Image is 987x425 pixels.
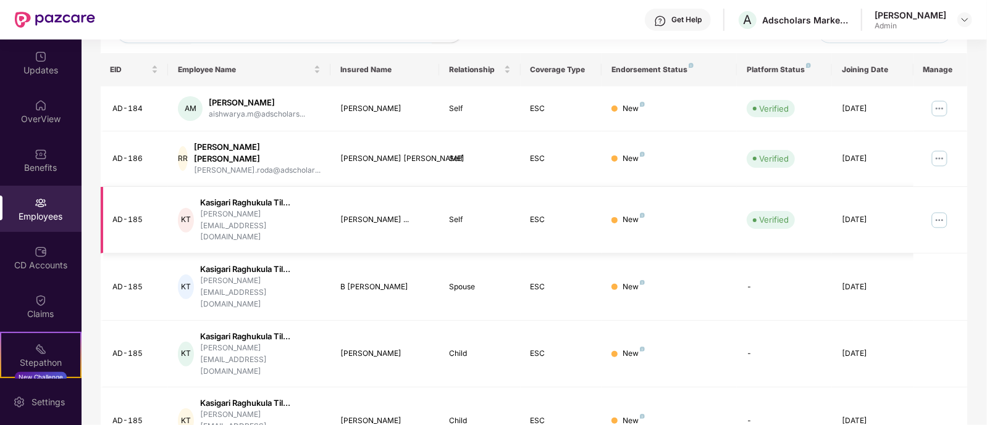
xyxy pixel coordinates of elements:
img: svg+xml;base64,PHN2ZyB4bWxucz0iaHR0cDovL3d3dy53My5vcmcvMjAwMC9zdmciIHdpZHRoPSI4IiBoZWlnaHQ9IjgiIH... [806,63,811,68]
div: ESC [531,103,592,115]
div: Child [449,348,511,360]
span: Employee Name [178,65,311,75]
div: KT [178,274,194,299]
div: AD-186 [113,153,159,165]
div: [PERSON_NAME] [340,103,429,115]
div: ESC [531,214,592,226]
th: Joining Date [832,53,913,86]
div: Kasigari Raghukula Til... [200,197,321,208]
div: [PERSON_NAME][EMAIL_ADDRESS][DOMAIN_NAME] [200,208,321,244]
th: Coverage Type [521,53,602,86]
div: Admin [875,21,946,31]
th: Employee Name [168,53,330,86]
div: Adscholars Marketing India Private Limited [762,14,849,26]
div: New [623,281,645,293]
div: Kasigari Raghukula Til... [200,331,321,342]
div: AM [178,96,203,121]
img: svg+xml;base64,PHN2ZyBpZD0iRHJvcGRvd24tMzJ4MzIiIHhtbG5zPSJodHRwOi8vd3d3LnczLm9yZy8yMDAwL3N2ZyIgd2... [960,15,970,25]
div: Verified [759,102,789,115]
div: [DATE] [842,281,904,293]
th: Relationship [439,53,521,86]
div: [PERSON_NAME] [875,9,946,21]
span: A [744,12,752,27]
img: svg+xml;base64,PHN2ZyB4bWxucz0iaHR0cDovL3d3dy53My5vcmcvMjAwMC9zdmciIHdpZHRoPSIyMSIgaGVpZ2h0PSIyMC... [35,343,47,355]
div: Kasigari Raghukula Til... [200,263,321,275]
img: svg+xml;base64,PHN2ZyBpZD0iVXBkYXRlZCIgeG1sbnM9Imh0dHA6Ly93d3cudzMub3JnLzIwMDAvc3ZnIiB3aWR0aD0iMj... [35,51,47,63]
div: ESC [531,348,592,360]
div: AD-185 [113,281,159,293]
div: [PERSON_NAME] [340,348,429,360]
div: Verified [759,152,789,165]
div: [DATE] [842,103,904,115]
div: aishwarya.m@adscholars... [209,109,305,120]
th: Manage [913,53,968,86]
div: New [623,103,645,115]
div: ESC [531,281,592,293]
div: [PERSON_NAME] [PERSON_NAME] [340,153,429,165]
div: [PERSON_NAME].roda@adscholar... [194,165,321,176]
div: Spouse [449,281,511,293]
div: KT [178,208,194,233]
img: manageButton [930,149,949,168]
td: - [737,321,832,388]
img: manageButton [930,210,949,230]
div: New [623,214,645,226]
div: ESC [531,153,592,165]
img: svg+xml;base64,PHN2ZyB4bWxucz0iaHR0cDovL3d3dy53My5vcmcvMjAwMC9zdmciIHdpZHRoPSI4IiBoZWlnaHQ9IjgiIH... [640,280,645,285]
div: [DATE] [842,214,904,226]
img: New Pazcare Logo [15,12,95,28]
img: svg+xml;base64,PHN2ZyB4bWxucz0iaHR0cDovL3d3dy53My5vcmcvMjAwMC9zdmciIHdpZHRoPSI4IiBoZWlnaHQ9IjgiIH... [640,102,645,107]
img: svg+xml;base64,PHN2ZyBpZD0iSG9tZSIgeG1sbnM9Imh0dHA6Ly93d3cudzMub3JnLzIwMDAvc3ZnIiB3aWR0aD0iMjAiIG... [35,99,47,112]
div: [PERSON_NAME][EMAIL_ADDRESS][DOMAIN_NAME] [200,342,321,378]
div: Self [449,214,511,226]
img: svg+xml;base64,PHN2ZyBpZD0iU2V0dGluZy0yMHgyMCIgeG1sbnM9Imh0dHA6Ly93d3cudzMub3JnLzIwMDAvc3ZnIiB3aW... [13,396,25,408]
span: EID [111,65,149,75]
img: svg+xml;base64,PHN2ZyB4bWxucz0iaHR0cDovL3d3dy53My5vcmcvMjAwMC9zdmciIHdpZHRoPSI4IiBoZWlnaHQ9IjgiIH... [640,414,645,419]
img: svg+xml;base64,PHN2ZyB4bWxucz0iaHR0cDovL3d3dy53My5vcmcvMjAwMC9zdmciIHdpZHRoPSI4IiBoZWlnaHQ9IjgiIH... [640,152,645,157]
div: [DATE] [842,153,904,165]
div: KT [178,342,194,366]
div: Endorsement Status [611,65,727,75]
th: Insured Name [330,53,439,86]
img: manageButton [930,99,949,118]
img: svg+xml;base64,PHN2ZyBpZD0iSGVscC0zMngzMiIgeG1sbnM9Imh0dHA6Ly93d3cudzMub3JnLzIwMDAvc3ZnIiB3aWR0aD... [654,15,666,27]
th: EID [101,53,169,86]
div: Self [449,153,511,165]
img: svg+xml;base64,PHN2ZyBpZD0iRW1wbG95ZWVzIiB4bWxucz0iaHR0cDovL3d3dy53My5vcmcvMjAwMC9zdmciIHdpZHRoPS... [35,197,47,209]
div: New [623,348,645,360]
span: Relationship [449,65,502,75]
td: - [737,254,832,321]
div: AD-185 [113,214,159,226]
img: svg+xml;base64,PHN2ZyBpZD0iQ2xhaW0iIHhtbG5zPSJodHRwOi8vd3d3LnczLm9yZy8yMDAwL3N2ZyIgd2lkdGg9IjIwIi... [35,294,47,307]
div: [PERSON_NAME] [209,97,305,109]
div: AD-184 [113,103,159,115]
div: [PERSON_NAME] [PERSON_NAME] [194,141,321,165]
div: New [623,153,645,165]
img: svg+xml;base64,PHN2ZyBpZD0iQmVuZWZpdHMiIHhtbG5zPSJodHRwOi8vd3d3LnczLm9yZy8yMDAwL3N2ZyIgd2lkdGg9Ij... [35,148,47,160]
div: [DATE] [842,348,904,360]
div: Self [449,103,511,115]
div: Kasigari Raghukula Til... [200,397,321,409]
div: Settings [28,396,69,408]
div: [PERSON_NAME][EMAIL_ADDRESS][DOMAIN_NAME] [200,275,321,310]
div: Get Help [671,15,702,25]
img: svg+xml;base64,PHN2ZyB4bWxucz0iaHR0cDovL3d3dy53My5vcmcvMjAwMC9zdmciIHdpZHRoPSI4IiBoZWlnaHQ9IjgiIH... [640,213,645,218]
div: Verified [759,213,789,226]
div: Platform Status [747,65,822,75]
img: svg+xml;base64,PHN2ZyBpZD0iQ0RfQWNjb3VudHMiIGRhdGEtbmFtZT0iQ0QgQWNjb3VudHMiIHhtbG5zPSJodHRwOi8vd3... [35,246,47,258]
img: svg+xml;base64,PHN2ZyB4bWxucz0iaHR0cDovL3d3dy53My5vcmcvMjAwMC9zdmciIHdpZHRoPSI4IiBoZWlnaHQ9IjgiIH... [689,63,694,68]
div: New Challenge [15,372,67,382]
img: svg+xml;base64,PHN2ZyB4bWxucz0iaHR0cDovL3d3dy53My5vcmcvMjAwMC9zdmciIHdpZHRoPSI4IiBoZWlnaHQ9IjgiIH... [640,347,645,352]
div: Stepathon [1,357,80,369]
div: B [PERSON_NAME] [340,281,429,293]
div: AD-185 [113,348,159,360]
div: RR [178,146,188,171]
div: [PERSON_NAME] ... [340,214,429,226]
